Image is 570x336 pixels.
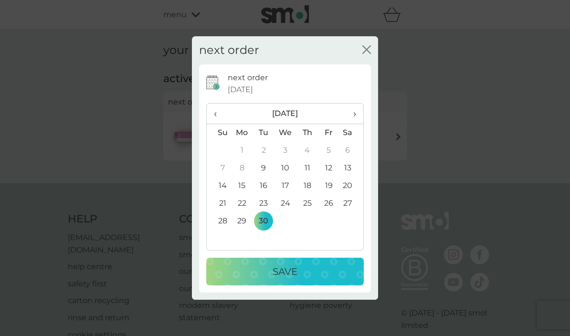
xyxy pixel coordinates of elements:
p: next order [228,72,268,84]
td: 15 [231,177,253,195]
td: 6 [339,142,363,159]
th: Sa [339,124,363,142]
td: 12 [318,159,339,177]
td: 16 [253,177,274,195]
th: Fr [318,124,339,142]
span: › [347,104,356,124]
th: Tu [253,124,274,142]
td: 25 [296,195,318,212]
td: 7 [207,159,231,177]
td: 18 [296,177,318,195]
td: 1 [231,142,253,159]
td: 22 [231,195,253,212]
td: 5 [318,142,339,159]
td: 2 [253,142,274,159]
th: We [274,124,296,142]
td: 29 [231,212,253,230]
td: 11 [296,159,318,177]
th: Th [296,124,318,142]
td: 21 [207,195,231,212]
td: 17 [274,177,296,195]
td: 4 [296,142,318,159]
td: 19 [318,177,339,195]
td: 27 [339,195,363,212]
td: 8 [231,159,253,177]
td: 26 [318,195,339,212]
th: Su [207,124,231,142]
td: 10 [274,159,296,177]
td: 30 [253,212,274,230]
td: 24 [274,195,296,212]
td: 9 [253,159,274,177]
button: Save [206,258,364,285]
p: Save [273,264,297,279]
td: 13 [339,159,363,177]
span: ‹ [214,104,224,124]
span: [DATE] [228,84,253,96]
th: [DATE] [231,104,339,124]
td: 28 [207,212,231,230]
button: close [362,45,371,55]
h2: next order [199,43,259,57]
td: 23 [253,195,274,212]
td: 20 [339,177,363,195]
td: 3 [274,142,296,159]
th: Mo [231,124,253,142]
td: 14 [207,177,231,195]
